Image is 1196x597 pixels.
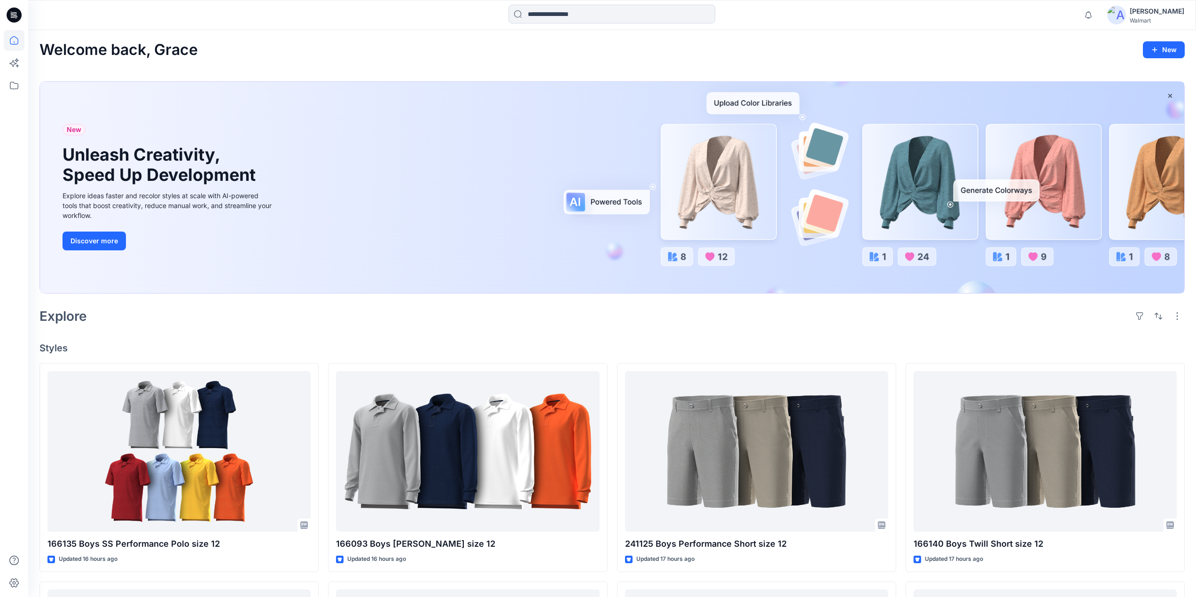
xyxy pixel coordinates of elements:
div: Explore ideas faster and recolor styles at scale with AI-powered tools that boost creativity, red... [63,191,274,220]
p: 166135 Boys SS Performance Polo size 12 [47,537,311,550]
h2: Welcome back, Grace [39,41,198,59]
div: [PERSON_NAME] [1130,6,1184,17]
p: Updated 17 hours ago [925,554,983,564]
p: Updated 16 hours ago [347,554,406,564]
button: New [1143,41,1185,58]
p: 166140 Boys Twill Short size 12 [914,537,1177,550]
a: Discover more [63,232,274,250]
img: avatar [1107,6,1126,24]
h1: Unleash Creativity, Speed Up Development [63,145,260,185]
a: 241125 Boys Performance Short size 12 [625,371,888,532]
button: Discover more [63,232,126,250]
h4: Styles [39,342,1185,354]
p: Updated 17 hours ago [636,554,695,564]
a: 166093 Boys LS Polo size 12 [336,371,599,532]
p: 241125 Boys Performance Short size 12 [625,537,888,550]
a: 166140 Boys Twill Short size 12 [914,371,1177,532]
p: 166093 Boys [PERSON_NAME] size 12 [336,537,599,550]
h2: Explore [39,309,87,324]
span: New [67,124,81,135]
a: 166135 Boys SS Performance Polo size 12 [47,371,311,532]
p: Updated 16 hours ago [59,554,117,564]
div: Walmart [1130,17,1184,24]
